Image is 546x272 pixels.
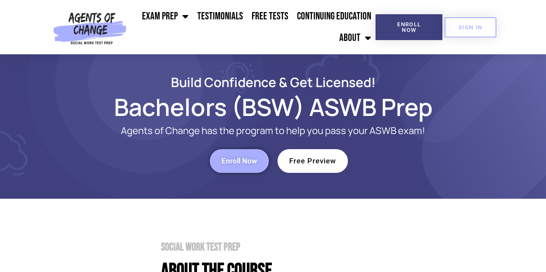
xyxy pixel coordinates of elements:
[130,6,376,49] nav: Menu
[62,125,485,136] p: Agents of Change has the program to help you pass your ASWB exam!
[278,149,348,173] a: Free Preview
[289,157,336,165] span: Free Preview
[138,6,193,27] a: Exam Prep
[161,242,519,253] h2: Social Work Test Prep
[27,76,519,88] h2: Build Confidence & Get Licensed!
[445,17,496,38] a: SIGN IN
[210,149,269,173] a: Enroll Now
[27,97,519,117] h1: Bachelors (BSW) ASWB Prep
[193,6,247,27] a: Testimonials
[335,27,376,49] a: About
[376,14,442,40] a: Enroll Now
[458,25,483,30] span: SIGN IN
[247,6,293,27] a: Free Tests
[293,6,376,27] a: Continuing Education
[221,157,257,165] span: Enroll Now
[389,22,429,33] span: Enroll Now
